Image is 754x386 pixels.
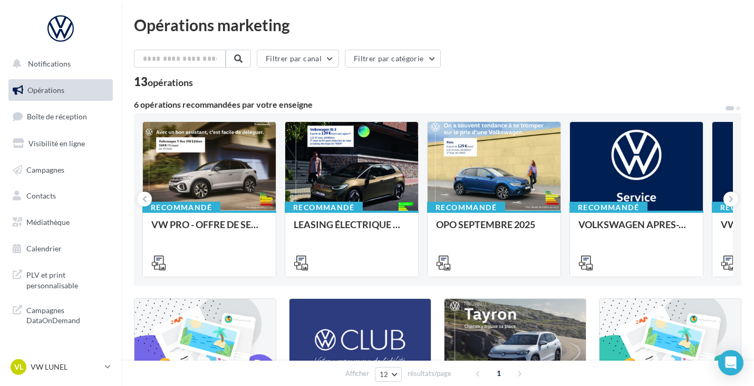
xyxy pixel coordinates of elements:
span: Contacts [26,191,56,200]
button: 12 [375,367,402,382]
button: Filtrer par canal [257,50,339,68]
span: PLV et print personnalisable [26,268,109,290]
a: Boîte de réception [6,105,115,128]
p: VW LUNEL [31,362,101,372]
a: PLV et print personnalisable [6,263,115,295]
div: VW PRO - OFFRE DE SEPTEMBRE 25 [151,219,267,240]
div: Recommandé [427,202,505,213]
span: résultats/page [408,369,451,379]
a: Campagnes DataOnDemand [6,299,115,330]
button: Filtrer par catégorie [345,50,441,68]
span: VL [14,362,23,372]
span: Boîte de réception [27,112,87,121]
a: VL VW LUNEL [8,357,113,377]
a: Calendrier [6,238,115,260]
div: opérations [148,78,193,87]
span: Opérations [27,86,64,95]
span: Calendrier [26,244,62,253]
span: Médiathèque [26,218,70,227]
div: 6 opérations recommandées par votre enseigne [134,100,724,109]
a: Visibilité en ligne [6,133,115,155]
span: 1 [490,365,507,382]
div: Open Intercom Messenger [718,350,743,375]
div: Recommandé [142,202,220,213]
div: Recommandé [285,202,363,213]
div: LEASING ÉLECTRIQUE 2025 [294,219,410,240]
div: VOLKSWAGEN APRES-VENTE [578,219,694,240]
div: Recommandé [569,202,647,213]
div: OPO SEPTEMBRE 2025 [436,219,552,240]
span: Afficher [345,369,369,379]
span: Notifications [28,59,71,68]
span: 12 [380,370,389,379]
div: Opérations marketing [134,17,741,33]
div: 13 [134,76,193,88]
span: Visibilité en ligne [28,139,85,148]
a: Campagnes [6,159,115,181]
button: Notifications [6,53,111,75]
span: Campagnes [26,165,64,174]
a: Médiathèque [6,211,115,233]
span: Campagnes DataOnDemand [26,303,109,326]
a: Opérations [6,79,115,101]
a: Contacts [6,185,115,207]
